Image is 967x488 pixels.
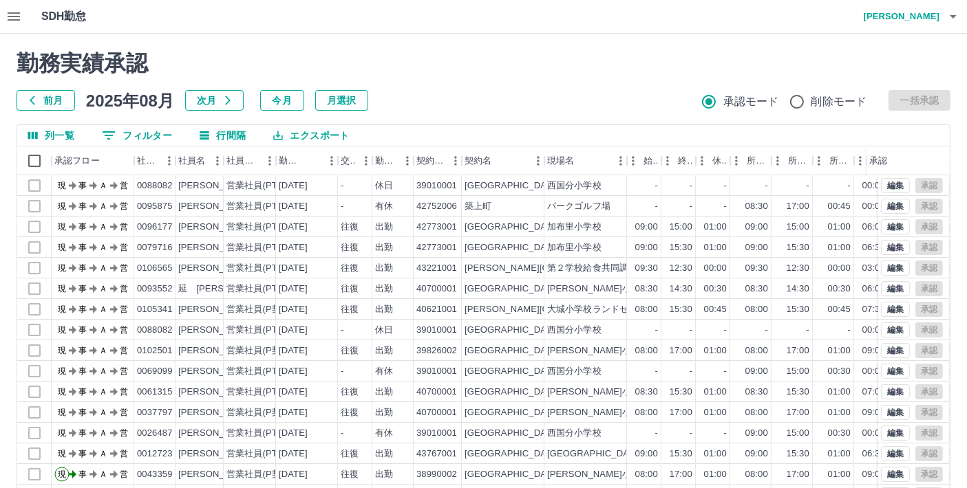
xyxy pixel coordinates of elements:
[465,221,560,234] div: [GEOGRAPHIC_DATA]
[375,365,393,378] div: 有休
[547,365,602,378] div: 西国分小学校
[99,387,107,397] text: Ａ
[120,366,128,376] text: 営
[372,146,414,175] div: 勤務区分
[99,222,107,232] text: Ａ
[99,325,107,335] text: Ａ
[120,346,128,355] text: 営
[547,221,602,234] div: 加布里小学校
[869,146,887,175] div: 承認
[862,324,885,337] div: 00:00
[848,179,851,192] div: -
[867,146,938,175] div: 承認
[416,179,457,192] div: 39010001
[670,282,692,296] div: 14:30
[724,324,727,337] div: -
[341,303,359,316] div: 往復
[416,221,457,234] div: 42773001
[787,365,809,378] div: 15:00
[302,151,321,170] button: ソート
[445,151,466,171] button: メニュー
[787,386,809,399] div: 15:30
[341,324,343,337] div: -
[416,386,457,399] div: 40700001
[78,387,87,397] text: 事
[58,181,66,190] text: 現
[745,241,768,254] div: 09:00
[696,146,730,175] div: 休憩
[178,344,253,357] div: [PERSON_NAME]
[58,366,66,376] text: 現
[178,179,253,192] div: [PERSON_NAME]
[279,344,308,357] div: [DATE]
[137,406,173,419] div: 0037797
[58,201,66,211] text: 現
[99,366,107,376] text: Ａ
[279,386,308,399] div: [DATE]
[678,146,693,175] div: 終業
[745,262,768,275] div: 09:30
[465,324,560,337] div: [GEOGRAPHIC_DATA]
[375,303,393,316] div: 出勤
[670,344,692,357] div: 17:00
[704,386,727,399] div: 01:00
[137,262,173,275] div: 0106565
[862,179,885,192] div: 00:00
[765,324,768,337] div: -
[547,406,649,419] div: [PERSON_NAME]小学校
[881,364,910,379] button: 編集
[120,181,128,190] text: 営
[828,386,851,399] div: 01:00
[644,146,659,175] div: 始業
[704,282,727,296] div: 00:30
[547,386,649,399] div: [PERSON_NAME]小学校
[862,262,885,275] div: 03:00
[78,366,87,376] text: 事
[745,386,768,399] div: 08:30
[704,241,727,254] div: 01:00
[881,322,910,337] button: 編集
[178,146,205,175] div: 社員名
[416,324,457,337] div: 39010001
[745,344,768,357] div: 08:00
[207,151,228,171] button: メニュー
[862,303,885,316] div: 07:30
[712,146,727,175] div: 休憩
[848,324,851,337] div: -
[58,263,66,273] text: 現
[341,221,359,234] div: 往復
[178,365,253,378] div: [PERSON_NAME]
[655,179,658,192] div: -
[137,365,173,378] div: 0069099
[745,282,768,296] div: 08:30
[787,262,809,275] div: 12:30
[881,384,910,399] button: 編集
[262,125,360,146] button: エクスポート
[465,200,491,213] div: 築上町
[78,201,87,211] text: 事
[341,146,356,175] div: 交通費
[862,365,885,378] div: 00:00
[91,125,183,146] button: フィルター表示
[881,199,910,214] button: 編集
[828,241,851,254] div: 01:00
[747,146,769,175] div: 所定開始
[704,344,727,357] div: 01:00
[547,303,665,316] div: 大城小学校ランドセルクラブ
[670,303,692,316] div: 15:30
[787,200,809,213] div: 17:00
[341,386,359,399] div: 往復
[635,344,658,357] div: 08:00
[765,179,768,192] div: -
[465,386,560,399] div: [GEOGRAPHIC_DATA]
[120,263,128,273] text: 営
[52,146,134,175] div: 承認フロー
[279,282,308,296] div: [DATE]
[704,303,727,316] div: 00:45
[862,386,885,399] div: 07:00
[338,146,372,175] div: 交通費
[465,344,560,357] div: [GEOGRAPHIC_DATA]
[58,243,66,252] text: 現
[465,406,560,419] div: [GEOGRAPHIC_DATA]
[745,303,768,316] div: 08:00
